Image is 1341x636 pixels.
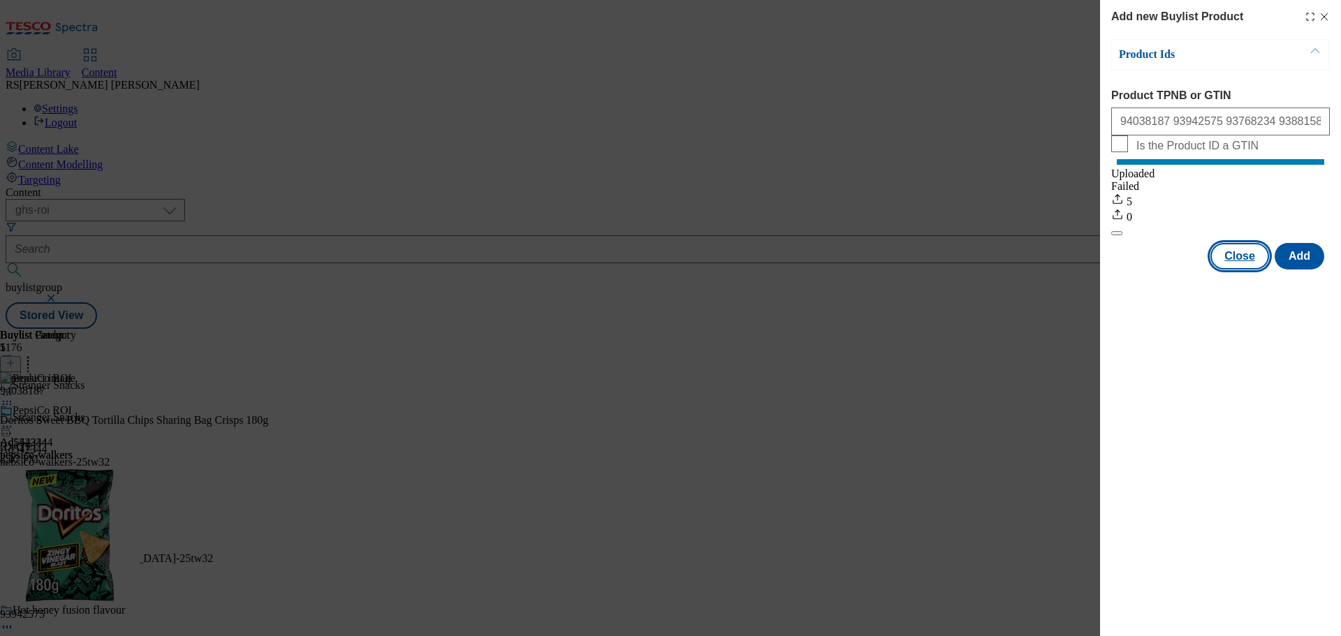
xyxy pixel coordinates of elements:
[1111,208,1330,223] div: 0
[1136,140,1259,152] span: Is the Product ID a GTIN
[1111,168,1330,180] div: Uploaded
[1111,108,1330,135] input: Enter 1 or 20 space separated Product TPNB or GTIN
[1111,180,1330,193] div: Failed
[1111,89,1330,102] label: Product TPNB or GTIN
[1119,47,1266,61] p: Product Ids
[1275,243,1324,269] button: Add
[1111,193,1330,208] div: 5
[1210,243,1269,269] button: Close
[1111,8,1243,25] h4: Add new Buylist Product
